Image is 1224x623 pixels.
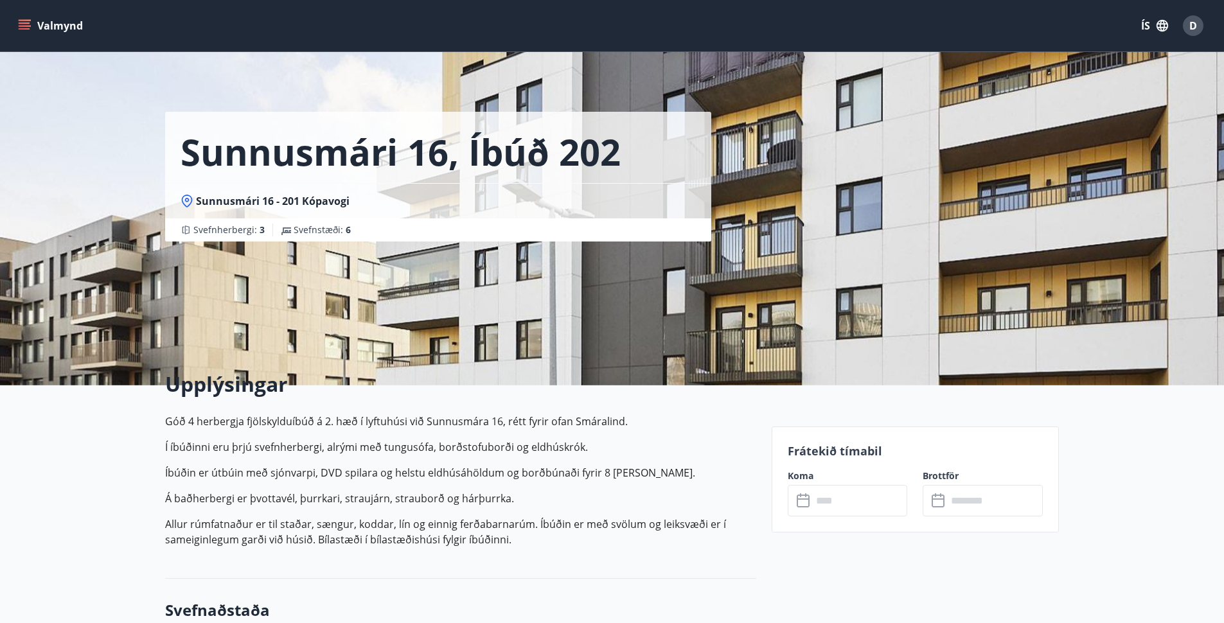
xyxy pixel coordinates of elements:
p: Allur rúmfatnaður er til staðar, sængur, koddar, lín og einnig ferðabarnarúm. Íbúðin er með svölu... [165,516,756,547]
span: Svefnherbergi : [193,224,265,236]
label: Koma [788,469,908,482]
h2: Upplýsingar [165,370,756,398]
label: Brottför [923,469,1043,482]
span: Svefnstæði : [294,224,351,236]
p: Frátekið tímabil [788,443,1043,459]
p: Íbúðin er útbúin með sjónvarpi, DVD spilara og helstu eldhúsáhöldum og borðbúnaði fyrir 8 [PERSON... [165,465,756,480]
button: menu [15,14,88,37]
button: ÍS [1134,14,1175,37]
h3: Svefnaðstaða [165,599,756,621]
span: 6 [346,224,351,236]
p: Góð 4 herbergja fjölskylduíbúð á 2. hæð í lyftuhúsi við Sunnusmára 16, rétt fyrir ofan Smáralind. [165,414,756,429]
span: D [1189,19,1197,33]
p: Á baðherbergi er þvottavél, þurrkari, straujárn, strauborð og hárþurrka. [165,491,756,506]
h1: Sunnusmári 16, íbúð 202 [181,127,621,176]
button: D [1178,10,1209,41]
span: 3 [260,224,265,236]
p: Í íbúðinni eru þrjú svefnherbergi, alrými með tungusófa, borðstofuborði og eldhúskrók. [165,439,756,455]
span: Sunnusmári 16 - 201 Kópavogi [196,194,350,208]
